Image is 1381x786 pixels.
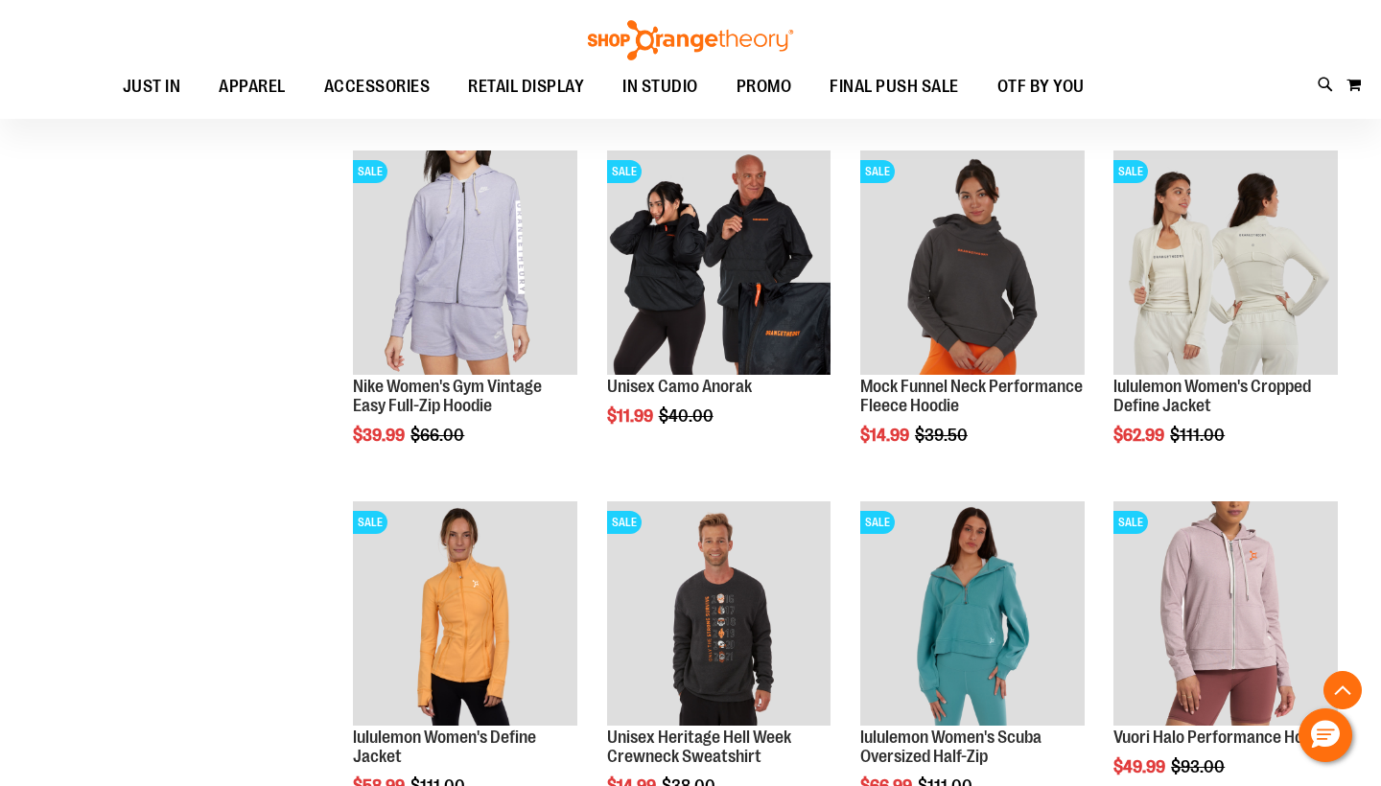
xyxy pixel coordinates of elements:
div: product [1104,141,1347,493]
a: Vuori Halo Performance Hoodie [1113,728,1333,747]
a: Product image for Nike Gym Vintage Easy Full Zip HoodieSALE [353,150,577,378]
img: Product image for Vuori Halo Performance Hoodie [1113,501,1338,726]
img: Product image for lululemon Define Jacket Cropped [1113,150,1338,375]
span: RETAIL DISPLAY [468,65,584,108]
a: JUST IN [104,65,200,109]
a: IN STUDIO [603,65,717,109]
a: OTF BY YOU [978,65,1104,109]
a: Product image for Unisex Camo AnorakSALE [607,150,831,378]
a: ACCESSORIES [305,65,450,109]
a: lululemon Women's Define Jacket [353,728,536,766]
span: $62.99 [1113,426,1167,445]
a: Nike Women's Gym Vintage Easy Full-Zip Hoodie [353,377,542,415]
span: $14.99 [860,426,912,445]
a: Product image for lululemon Define Jacket CroppedSALE [1113,150,1338,378]
a: Product image for Mock Funnel Neck Performance Fleece HoodieSALE [860,150,1085,378]
a: Mock Funnel Neck Performance Fleece Hoodie [860,377,1083,415]
span: $40.00 [659,406,716,426]
a: Product image for lululemon Define JacketSALE [353,501,577,728]
a: PROMO [717,65,811,109]
img: Product image for Unisex Camo Anorak [607,150,831,375]
span: SALE [860,511,895,534]
span: $66.00 [410,426,467,445]
span: IN STUDIO [622,65,698,108]
span: SALE [607,160,642,183]
button: Hello, have a question? Let’s chat. [1299,708,1352,762]
span: JUST IN [123,65,181,108]
span: APPAREL [219,65,286,108]
span: SALE [607,511,642,534]
img: Shop Orangetheory [585,20,796,60]
button: Back To Top [1323,671,1362,709]
img: Product image for lululemon Womens Scuba Oversized Half Zip [860,501,1085,726]
a: RETAIL DISPLAY [449,65,603,109]
a: Unisex Camo Anorak [607,377,752,396]
span: PROMO [737,65,792,108]
span: OTF BY YOU [997,65,1085,108]
span: SALE [353,511,387,534]
span: $39.50 [915,426,971,445]
a: lululemon Women's Cropped Define Jacket [1113,377,1311,415]
a: lululemon Women's Scuba Oversized Half-Zip [860,728,1042,766]
span: SALE [860,160,895,183]
img: Product image for lululemon Define Jacket [353,501,577,726]
span: SALE [1113,160,1148,183]
span: $39.99 [353,426,408,445]
span: SALE [353,160,387,183]
a: FINAL PUSH SALE [810,65,978,109]
span: FINAL PUSH SALE [830,65,959,108]
span: $11.99 [607,406,656,426]
span: SALE [1113,511,1148,534]
img: Product image for Mock Funnel Neck Performance Fleece Hoodie [860,150,1085,375]
span: $93.00 [1171,757,1228,776]
span: $49.99 [1113,757,1168,776]
a: Product image for Unisex Heritage Hell Week Crewneck SweatshirtSALE [607,501,831,728]
img: Product image for Unisex Heritage Hell Week Crewneck Sweatshirt [607,501,831,726]
div: product [851,141,1094,493]
img: Product image for Nike Gym Vintage Easy Full Zip Hoodie [353,150,577,375]
div: product [597,141,841,474]
a: Product image for Vuori Halo Performance HoodieSALE [1113,501,1338,728]
a: Unisex Heritage Hell Week Crewneck Sweatshirt [607,728,791,766]
a: APPAREL [199,65,305,108]
a: Product image for lululemon Womens Scuba Oversized Half ZipSALE [860,501,1085,728]
div: product [343,141,587,493]
span: $111.00 [1170,426,1228,445]
span: ACCESSORIES [324,65,431,108]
